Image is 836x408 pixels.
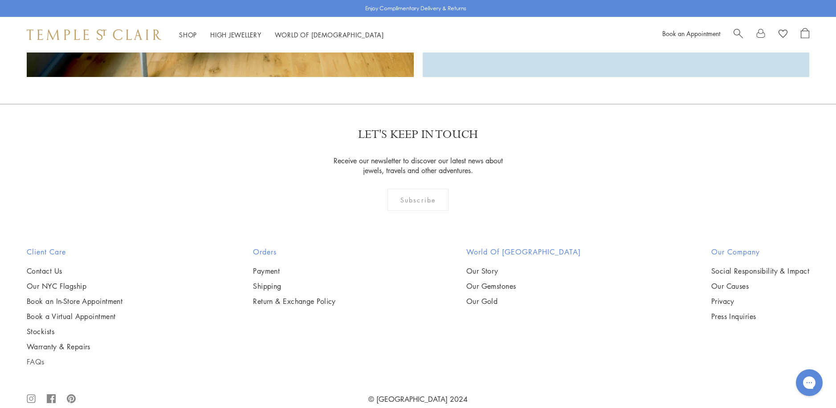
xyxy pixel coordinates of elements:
a: View Wishlist [779,28,787,41]
p: LET'S KEEP IN TOUCH [358,127,478,142]
a: © [GEOGRAPHIC_DATA] 2024 [368,394,468,404]
p: Receive our newsletter to discover our latest news about jewels, travels and other adventures. [328,156,508,175]
div: Subscribe [387,189,449,211]
a: Privacy [711,296,809,306]
a: Our Causes [711,281,809,291]
iframe: Gorgias live chat messenger [791,366,827,399]
a: World of [DEMOGRAPHIC_DATA]World of [DEMOGRAPHIC_DATA] [275,30,384,39]
a: Our NYC Flagship [27,281,122,291]
a: Contact Us [27,266,122,276]
a: FAQs [27,357,122,367]
a: Open Shopping Bag [801,28,809,41]
a: ShopShop [179,30,197,39]
h2: World of [GEOGRAPHIC_DATA] [466,246,581,257]
a: Our Gemstones [466,281,581,291]
a: Our Gold [466,296,581,306]
a: Stockists [27,327,122,336]
a: Shipping [253,281,336,291]
nav: Main navigation [179,29,384,40]
h2: Client Care [27,246,122,257]
a: Payment [253,266,336,276]
a: Warranty & Repairs [27,342,122,351]
p: Enjoy Complimentary Delivery & Returns [365,4,466,13]
a: Our Story [466,266,581,276]
a: Book a Virtual Appointment [27,311,122,321]
h2: Orders [253,246,336,257]
a: Book an Appointment [662,29,720,38]
h2: Our Company [711,246,809,257]
a: Return & Exchange Policy [253,296,336,306]
a: High JewelleryHigh Jewellery [210,30,261,39]
a: Book an In-Store Appointment [27,296,122,306]
a: Search [734,28,743,41]
a: Social Responsibility & Impact [711,266,809,276]
img: Temple St. Clair [27,29,161,40]
a: Press Inquiries [711,311,809,321]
